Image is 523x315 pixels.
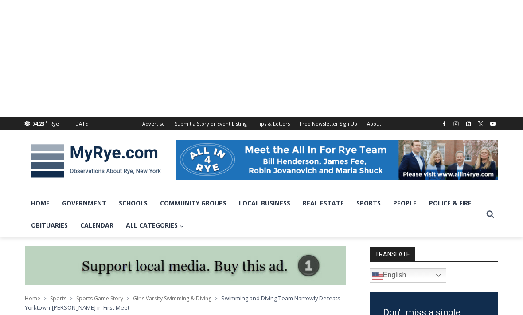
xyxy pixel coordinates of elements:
[25,294,340,311] span: Swimming and Diving Team Narrowly Defeats Yorktown-[PERSON_NAME] in First Meet
[350,192,387,214] a: Sports
[137,117,170,130] a: Advertise
[113,192,154,214] a: Schools
[423,192,478,214] a: Police & Fire
[127,295,129,302] span: >
[370,268,446,283] a: English
[120,214,190,236] a: All Categories
[170,117,252,130] a: Submit a Story or Event Listing
[451,118,461,129] a: Instagram
[74,214,120,236] a: Calendar
[252,117,295,130] a: Tips & Letters
[76,295,123,302] a: Sports Game Story
[25,192,482,237] nav: Primary Navigation
[362,117,386,130] a: About
[370,247,415,261] strong: TRANSLATE
[154,192,233,214] a: Community Groups
[46,119,48,124] span: F
[233,192,297,214] a: Local Business
[387,192,423,214] a: People
[297,192,350,214] a: Real Estate
[56,192,113,214] a: Government
[25,214,74,236] a: Obituaries
[295,117,362,130] a: Free Newsletter Sign Up
[32,120,44,127] span: 74.23
[215,295,218,302] span: >
[25,295,40,302] a: Home
[475,118,486,129] a: X
[482,206,498,222] button: View Search Form
[372,270,383,281] img: en
[176,140,498,180] img: All in for Rye
[50,295,66,302] a: Sports
[25,192,56,214] a: Home
[50,120,59,128] div: Rye
[25,294,346,312] nav: Breadcrumbs
[44,295,47,302] span: >
[488,118,498,129] a: YouTube
[126,220,184,230] span: All Categories
[25,246,346,286] img: support local media, buy this ad
[137,117,386,130] nav: Secondary Navigation
[70,295,73,302] span: >
[25,138,167,184] img: MyRye.com
[133,295,211,302] a: Girls Varsity Swimming & Diving
[74,120,90,128] div: [DATE]
[463,118,474,129] a: Linkedin
[439,118,449,129] a: Facebook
